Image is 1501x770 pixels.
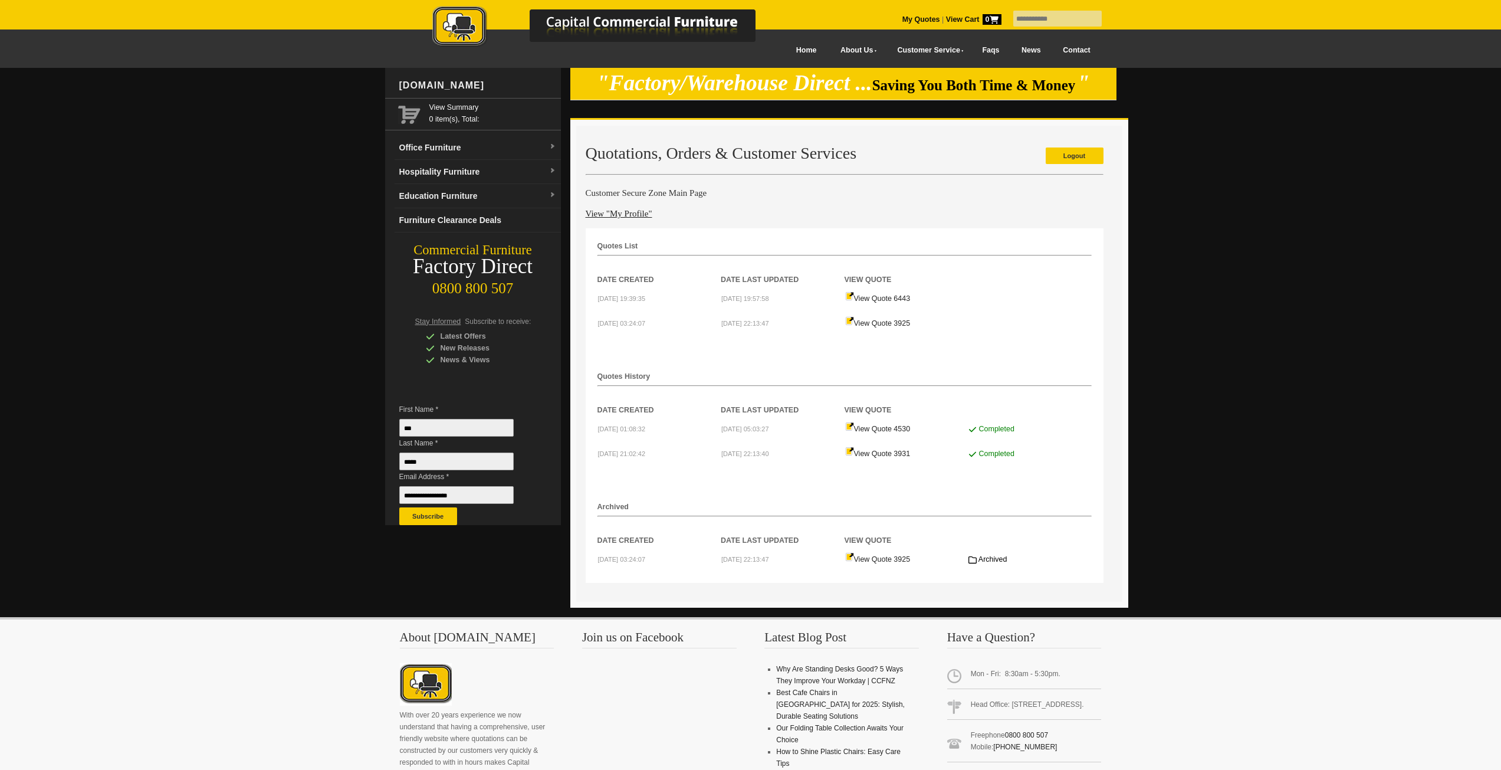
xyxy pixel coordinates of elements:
[399,404,531,415] span: First Name *
[845,447,854,456] img: Quote-icon
[429,101,556,113] a: View Summary
[597,386,721,416] th: Date Created
[947,631,1102,648] h3: Have a Question?
[582,631,737,648] h3: Join us on Facebook
[586,187,1103,199] h4: Customer Secure Zone Main Page
[597,517,721,546] th: Date Created
[426,354,538,366] div: News & Views
[721,295,769,302] small: [DATE] 19:57:58
[845,425,911,433] a: View Quote 4530
[395,208,561,232] a: Furniture Clearance Deals
[971,37,1011,64] a: Faqs
[385,258,561,275] div: Factory Direct
[946,15,1001,24] strong: View Cart
[586,209,652,218] a: View "My Profile"
[597,242,638,250] strong: Quotes List
[400,663,452,706] img: About CCFNZ Logo
[426,342,538,354] div: New Releases
[721,386,845,416] th: Date Last Updated
[827,37,884,64] a: About Us
[1052,37,1101,64] a: Contact
[845,450,911,458] a: View Quote 3931
[845,256,968,286] th: View Quote
[400,631,554,648] h3: About [DOMAIN_NAME]
[598,556,646,563] small: [DATE] 03:24:07
[549,168,556,175] img: dropdown
[598,295,646,302] small: [DATE] 19:39:35
[395,160,561,184] a: Hospitality Furnituredropdown
[549,143,556,150] img: dropdown
[385,242,561,258] div: Commercial Furniture
[399,453,514,470] input: Last Name *
[978,425,1014,433] span: Completed
[845,294,911,303] a: View Quote 6443
[845,291,854,301] img: Quote-icon
[872,77,1076,93] span: Saving You Both Time & Money
[721,450,769,457] small: [DATE] 22:13:40
[597,71,872,95] em: "Factory/Warehouse Direct ...
[1078,71,1090,95] em: "
[721,556,769,563] small: [DATE] 22:13:47
[845,517,968,546] th: View Quote
[884,37,971,64] a: Customer Service
[776,665,903,685] a: Why Are Standing Desks Good? 5 Ways They Improve Your Workday | CCFNZ
[944,15,1001,24] a: View Cart0
[947,663,1102,689] span: Mon - Fri: 8:30am - 5:30pm.
[721,256,845,286] th: Date Last Updated
[764,631,919,648] h3: Latest Blog Post
[395,184,561,208] a: Education Furnituredropdown
[776,724,904,744] a: Our Folding Table Collection Awaits Your Choice
[947,694,1102,720] span: Head Office: [STREET_ADDRESS].
[415,317,461,326] span: Stay Informed
[902,15,940,24] a: My Quotes
[400,6,813,49] img: Capital Commercial Furniture Logo
[721,517,845,546] th: Date Last Updated
[845,555,911,563] a: View Quote 3925
[1046,148,1103,164] a: Logout
[721,320,769,327] small: [DATE] 22:13:47
[598,425,646,432] small: [DATE] 01:08:32
[597,256,721,286] th: Date Created
[400,6,813,53] a: Capital Commercial Furniture Logo
[549,192,556,199] img: dropdown
[586,145,1103,162] h2: Quotations, Orders & Customer Services
[429,101,556,123] span: 0 item(s), Total:
[845,386,968,416] th: View Quote
[465,317,531,326] span: Subscribe to receive:
[845,319,911,327] a: View Quote 3925
[385,274,561,297] div: 0800 800 507
[845,422,854,431] img: Quote-icon
[597,372,651,381] strong: Quotes History
[1005,731,1048,739] a: 0800 800 507
[399,437,531,449] span: Last Name *
[399,507,457,525] button: Subscribe
[395,68,561,103] div: [DOMAIN_NAME]
[598,320,646,327] small: [DATE] 03:24:07
[399,419,514,437] input: First Name *
[978,555,1007,563] span: Archived
[395,136,561,160] a: Office Furnituredropdown
[1010,37,1052,64] a: News
[776,689,905,720] a: Best Cafe Chairs in [GEOGRAPHIC_DATA] for 2025: Stylish, Durable Seating Solutions
[399,486,514,504] input: Email Address *
[598,450,646,457] small: [DATE] 21:02:42
[845,316,854,326] img: Quote-icon
[947,725,1102,762] span: Freephone Mobile:
[845,552,854,562] img: Quote-icon
[993,743,1057,751] a: [PHONE_NUMBER]
[978,450,1014,458] span: Completed
[776,748,901,768] a: How to Shine Plastic Chairs: Easy Care Tips
[399,471,531,483] span: Email Address *
[426,330,538,342] div: Latest Offers
[721,425,769,432] small: [DATE] 05:03:27
[597,503,629,511] strong: Archived
[983,14,1001,25] span: 0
